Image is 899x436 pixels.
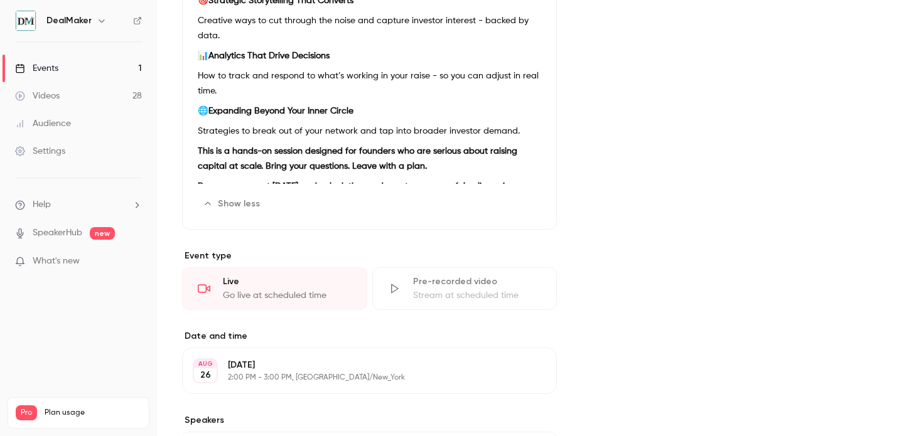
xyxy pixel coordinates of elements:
[182,414,557,427] label: Speakers
[223,275,352,288] div: Live
[46,14,92,27] h6: DealMaker
[198,104,541,119] p: 🌐
[413,289,542,302] div: Stream at scheduled time
[127,256,142,267] iframe: Noticeable Trigger
[200,369,211,381] p: 26
[182,330,557,343] label: Date and time
[198,124,541,139] p: Strategies to break out of your network and tap into broader investor demand.
[198,68,541,98] p: How to track and respond to what’s working in your raise - so you can adjust in real time.
[16,11,36,31] img: DealMaker
[33,198,51,211] span: Help
[198,194,267,214] button: Show less
[182,250,557,262] p: Event type
[372,267,557,310] div: Pre-recorded videoStream at scheduled time
[194,359,217,368] div: AUG
[182,267,367,310] div: LiveGo live at scheduled time
[223,289,352,302] div: Go live at scheduled time
[208,107,353,115] strong: Expanding Beyond Your Inner Circle
[228,359,490,371] p: [DATE]
[198,48,541,63] p: 📊
[15,145,65,157] div: Settings
[33,226,82,240] a: SpeakerHub
[15,62,58,75] div: Events
[33,255,80,268] span: What's new
[228,373,490,383] p: 2:00 PM - 3:00 PM, [GEOGRAPHIC_DATA]/New_York
[90,227,115,240] span: new
[208,51,330,60] strong: Analytics That Drive Decisions
[15,198,142,211] li: help-dropdown-opener
[198,13,541,43] p: Creative ways to cut through the noise and capture investor interest - backed by data.
[198,147,517,171] strong: This is a hands-on session designed for founders who are serious about raising capital at scale. ...
[198,182,515,191] strong: Reserve your spot [DATE] and unlock the roadmap to a successful online raise.
[45,408,141,418] span: Plan usage
[15,117,71,130] div: Audience
[413,275,542,288] div: Pre-recorded video
[16,405,37,420] span: Pro
[15,90,60,102] div: Videos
